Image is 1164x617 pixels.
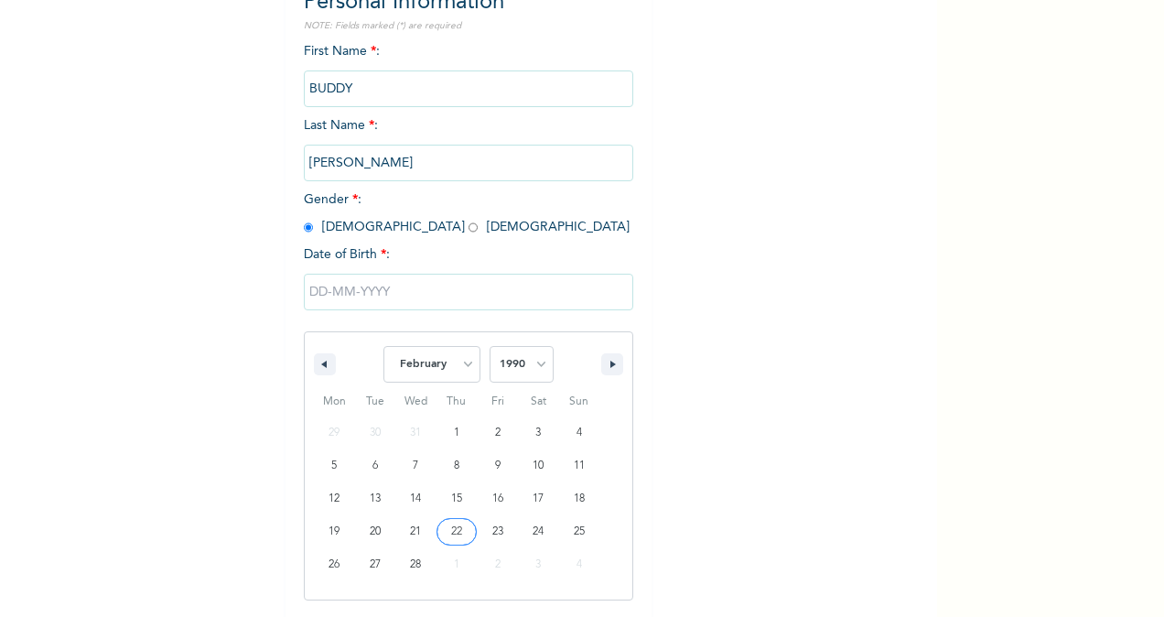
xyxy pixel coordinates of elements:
[451,482,462,515] span: 15
[451,515,462,548] span: 22
[395,548,436,581] button: 28
[574,482,585,515] span: 18
[304,119,633,169] span: Last Name :
[413,449,418,482] span: 7
[370,548,381,581] span: 27
[304,245,390,265] span: Date of Birth :
[436,482,478,515] button: 15
[370,515,381,548] span: 20
[495,417,501,449] span: 2
[304,193,630,233] span: Gender : [DEMOGRAPHIC_DATA] [DEMOGRAPHIC_DATA]
[533,449,544,482] span: 10
[574,515,585,548] span: 25
[436,387,478,417] span: Thu
[314,387,355,417] span: Mon
[314,449,355,482] button: 5
[314,482,355,515] button: 12
[558,417,599,449] button: 4
[518,449,559,482] button: 10
[355,515,396,548] button: 20
[304,145,633,181] input: Enter your last name
[331,449,337,482] span: 5
[370,482,381,515] span: 13
[410,515,421,548] span: 21
[533,515,544,548] span: 24
[329,515,339,548] span: 19
[558,515,599,548] button: 25
[477,387,518,417] span: Fri
[558,482,599,515] button: 18
[518,417,559,449] button: 3
[477,515,518,548] button: 23
[477,417,518,449] button: 2
[558,387,599,417] span: Sun
[395,515,436,548] button: 21
[355,482,396,515] button: 13
[304,45,633,95] span: First Name :
[395,387,436,417] span: Wed
[533,482,544,515] span: 17
[558,449,599,482] button: 11
[454,417,459,449] span: 1
[304,19,633,33] p: NOTE: Fields marked (*) are required
[477,482,518,515] button: 16
[395,482,436,515] button: 14
[410,548,421,581] span: 28
[518,482,559,515] button: 17
[436,417,478,449] button: 1
[355,387,396,417] span: Tue
[454,449,459,482] span: 8
[574,449,585,482] span: 11
[304,70,633,107] input: Enter your first name
[410,482,421,515] span: 14
[492,482,503,515] span: 16
[395,449,436,482] button: 7
[492,515,503,548] span: 23
[329,548,339,581] span: 26
[577,417,582,449] span: 4
[314,548,355,581] button: 26
[304,274,633,310] input: DD-MM-YYYY
[518,387,559,417] span: Sat
[495,449,501,482] span: 9
[477,449,518,482] button: 9
[314,515,355,548] button: 19
[436,449,478,482] button: 8
[535,417,541,449] span: 3
[355,449,396,482] button: 6
[372,449,378,482] span: 6
[518,515,559,548] button: 24
[355,548,396,581] button: 27
[329,482,339,515] span: 12
[436,515,478,548] button: 22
